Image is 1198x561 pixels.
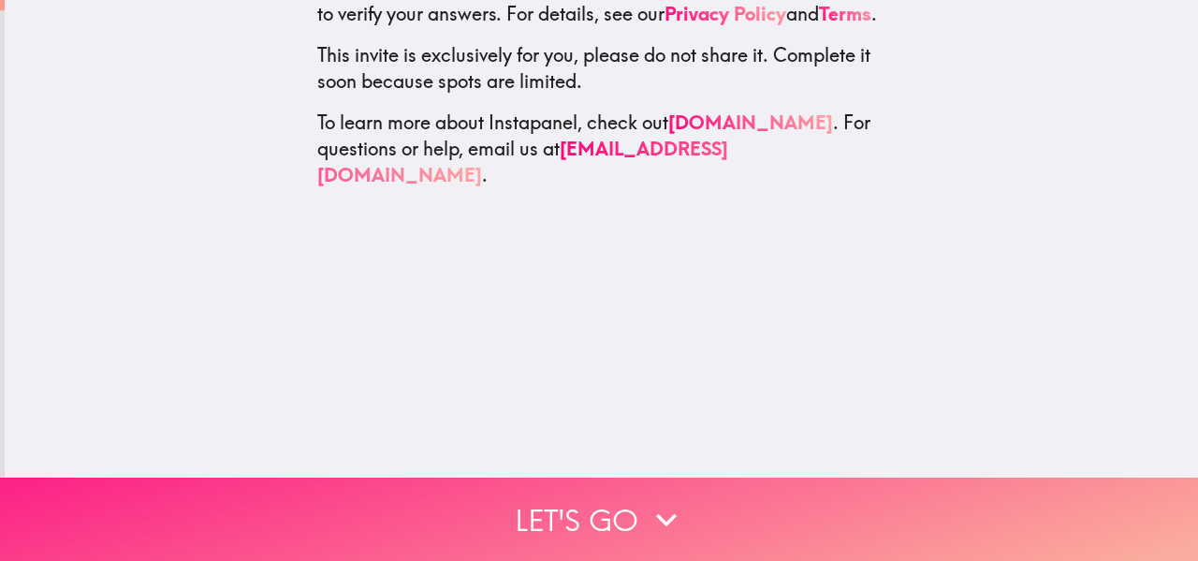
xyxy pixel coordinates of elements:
p: To learn more about Instapanel, check out . For questions or help, email us at . [317,109,886,187]
a: Terms [819,1,871,24]
a: Privacy Policy [665,1,786,24]
a: [DOMAIN_NAME] [668,110,833,133]
p: This invite is exclusively for you, please do not share it. Complete it soon because spots are li... [317,41,886,94]
a: [EMAIL_ADDRESS][DOMAIN_NAME] [317,136,728,185]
